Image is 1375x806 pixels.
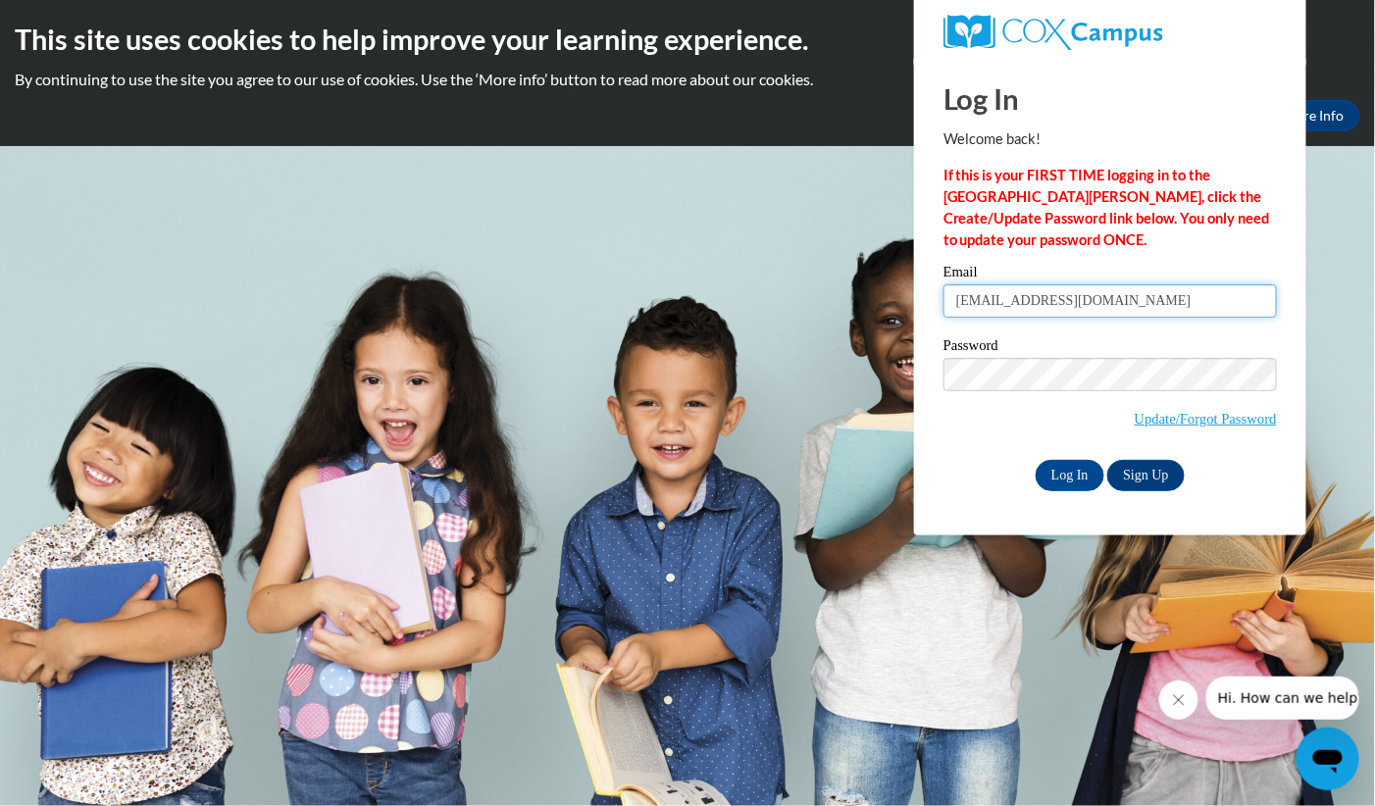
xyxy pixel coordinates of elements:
iframe: Close message [1159,680,1198,720]
h2: This site uses cookies to help improve your learning experience. [15,20,1360,59]
h1: Log In [943,78,1277,119]
a: More Info [1268,100,1360,131]
a: Update/Forgot Password [1135,411,1277,427]
label: Password [943,338,1277,358]
iframe: Button to launch messaging window [1297,728,1359,790]
iframe: Message from company [1206,677,1359,720]
p: By continuing to use the site you agree to our use of cookies. Use the ‘More info’ button to read... [15,69,1360,90]
strong: If this is your FIRST TIME logging in to the [GEOGRAPHIC_DATA][PERSON_NAME], click the Create/Upd... [943,167,1270,248]
img: COX Campus [943,15,1163,50]
input: Log In [1036,460,1104,491]
a: Sign Up [1107,460,1184,491]
label: Email [943,265,1277,284]
p: Welcome back! [943,128,1277,150]
a: COX Campus [943,15,1277,50]
span: Hi. How can we help? [12,14,159,29]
